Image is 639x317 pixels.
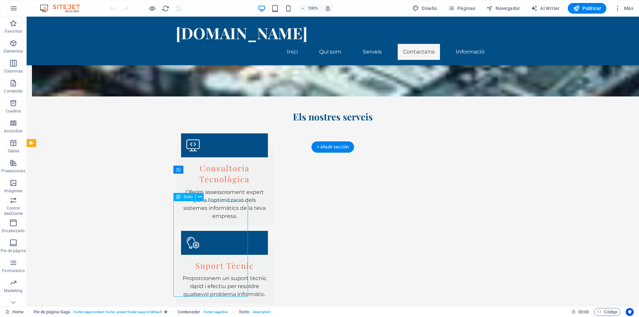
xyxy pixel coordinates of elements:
h6: Tiempo de la sesión [571,308,589,316]
button: Navegador [484,3,523,14]
p: Imágenes [4,188,22,194]
span: Haz clic para seleccionar y doble clic para editar [34,308,70,316]
button: Código [594,308,620,316]
span: . footer-saga-box [203,308,228,316]
span: Más [614,5,633,12]
i: Al redimensionar, ajustar el nivel de zoom automáticamente para ajustarse al dispositivo elegido. [325,5,331,11]
button: Páginas [445,3,478,14]
span: : [583,309,584,314]
p: Pie de página [1,248,26,253]
span: Texto [183,195,193,199]
button: Publicar [568,3,607,14]
button: reload [161,4,169,12]
p: Formularios [2,268,24,273]
span: . description [252,308,271,316]
i: Volver a cargar página [162,5,169,12]
span: Publicar [573,5,601,12]
span: Páginas [448,5,476,12]
p: Encabezado [2,228,25,234]
span: . footer-saga-content .footer .preset-footer-saga-v3-default [73,308,161,316]
p: Favoritos [5,29,22,34]
h6: 100% [308,4,318,12]
span: Diseño [412,5,437,12]
span: Navegador [486,5,520,12]
i: Este elemento es un preajuste personalizable [164,310,167,314]
p: Columnas [4,69,23,74]
button: 100% [298,4,321,12]
span: Haz clic para seleccionar y doble clic para editar [178,308,200,316]
button: AI Writer [528,3,562,14]
button: Diseño [410,3,440,14]
p: Elementos [4,49,23,54]
p: Accordion [4,128,23,134]
nav: breadcrumb [34,308,271,316]
a: Haz clic para cancelar la selección y doble clic para abrir páginas [5,308,24,316]
p: Cuadros [6,108,21,114]
p: Prestaciones [1,168,25,174]
button: Haz clic para salir del modo de previsualización y seguir editando [148,4,156,12]
p: Contenido [4,88,23,94]
p: Tablas [7,148,20,154]
span: Haz clic para seleccionar y doble clic para editar [239,308,249,316]
button: Más [612,3,636,14]
span: AI Writer [531,5,560,12]
img: Editor Logo [38,4,88,12]
span: Código [597,308,617,316]
button: Usercentrics [626,308,634,316]
div: + Añadir sección [312,141,354,153]
div: Diseño (Ctrl+Alt+Y) [410,3,440,14]
p: Marketing [4,288,22,293]
span: 00 00 [578,308,589,316]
